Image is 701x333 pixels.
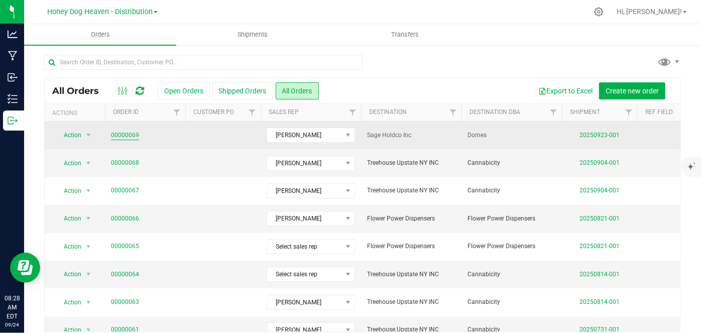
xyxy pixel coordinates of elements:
span: Treehouse Upstate NY INC [367,186,455,195]
inline-svg: Manufacturing [8,51,18,61]
span: Create new order [606,87,659,95]
button: Create new order [599,82,665,99]
a: 00000067 [111,186,139,195]
a: Destination DBA [470,108,520,116]
span: [PERSON_NAME] [267,211,342,226]
span: Transfers [378,30,432,39]
button: Export to Excel [532,82,599,99]
a: Filter [445,104,461,121]
inline-svg: Analytics [8,29,18,39]
a: 20250904-001 [579,159,620,166]
span: Action [55,156,82,170]
span: Honey Dog Heaven - Distribution [47,8,153,16]
a: 20250821-001 [579,215,620,222]
a: Filter [621,104,637,121]
a: 00000065 [111,242,139,251]
span: select [82,156,95,170]
a: Shipments [176,24,328,45]
inline-svg: Inbound [8,72,18,82]
span: select [82,184,95,198]
a: 20250821-001 [579,243,620,250]
span: Action [55,211,82,226]
span: Select sales rep [267,267,342,281]
span: select [82,128,95,142]
a: Shipment [570,108,600,116]
a: 20250923-001 [579,132,620,139]
inline-svg: Outbound [8,116,18,126]
span: Treehouse Upstate NY INC [367,297,455,307]
iframe: Resource center [10,253,40,283]
span: Select sales rep [267,240,342,254]
span: Domes [468,131,556,140]
a: Filter [169,104,185,121]
a: 20250814-001 [579,298,620,305]
span: select [82,295,95,309]
span: select [82,211,95,226]
span: Action [55,267,82,281]
div: Manage settings [593,7,605,17]
a: 00000069 [111,131,139,140]
span: Flower Power Dispensers [367,242,455,251]
span: select [82,240,95,254]
span: Flower Power Dispensers [468,242,556,251]
p: 08:28 AM EDT [5,294,20,321]
span: [PERSON_NAME] [267,128,342,142]
a: 00000064 [111,270,139,279]
span: Sage Holdco Inc [367,131,455,140]
a: Filter [344,104,361,121]
button: All Orders [276,82,319,99]
span: Action [55,128,82,142]
button: Shipped Orders [212,82,273,99]
inline-svg: Inventory [8,94,18,104]
a: Filter [545,104,562,121]
span: Hi, [PERSON_NAME]! [617,8,682,16]
a: 00000066 [111,214,139,224]
a: 00000063 [111,297,139,307]
span: Cannabicity [468,297,556,307]
button: Open Orders [158,82,210,99]
a: Ref Field 1 [645,108,678,116]
span: Action [55,184,82,198]
p: 09/24 [5,321,20,328]
span: Flower Power Dispensers [367,214,455,224]
span: Shipments [224,30,281,39]
a: Customer PO [193,108,234,116]
a: Orders [24,24,176,45]
span: [PERSON_NAME] [267,156,342,170]
a: Order ID [113,108,139,116]
span: All Orders [52,85,109,96]
a: 20250814-001 [579,271,620,278]
span: Cannabicity [468,186,556,195]
span: Orders [77,30,124,39]
span: select [82,267,95,281]
a: 20250731-001 [579,326,620,333]
div: Actions [52,109,101,117]
input: Search Order ID, Destination, Customer PO... [44,55,363,70]
span: [PERSON_NAME] [267,184,342,198]
span: Action [55,295,82,309]
a: Sales Rep [269,108,299,116]
span: Treehouse Upstate NY INC [367,270,455,279]
span: Cannabicity [468,158,556,168]
span: Treehouse Upstate NY INC [367,158,455,168]
a: Destination [369,108,407,116]
span: Flower Power Dispensers [468,214,556,224]
a: Filter [244,104,261,121]
span: Action [55,240,82,254]
a: 00000068 [111,158,139,168]
span: Cannabicity [468,270,556,279]
a: Transfers [329,24,481,45]
a: 20250904-001 [579,187,620,194]
span: [PERSON_NAME] [267,295,342,309]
